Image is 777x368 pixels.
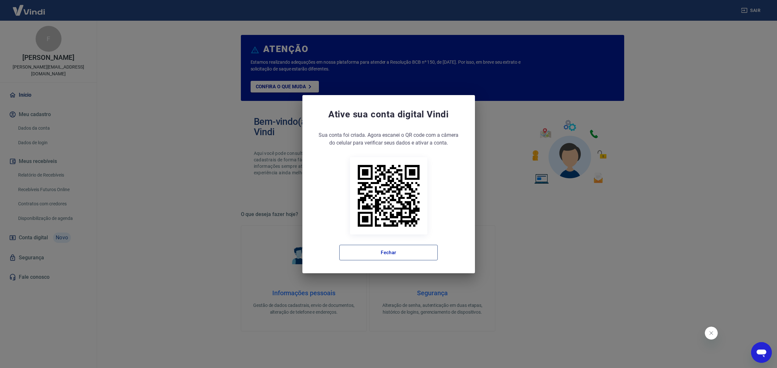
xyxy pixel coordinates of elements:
[4,5,54,10] span: Olá! Precisa de ajuda?
[328,108,449,121] span: Ative sua conta digital Vindi
[315,131,462,147] span: Sua conta foi criada. Agora escanei o QR code com a câmera do celular para verificar seus dados e...
[705,327,718,340] iframe: Fechar mensagem
[751,342,772,363] iframe: Botão para abrir a janela de mensagens
[339,245,438,260] button: Fechar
